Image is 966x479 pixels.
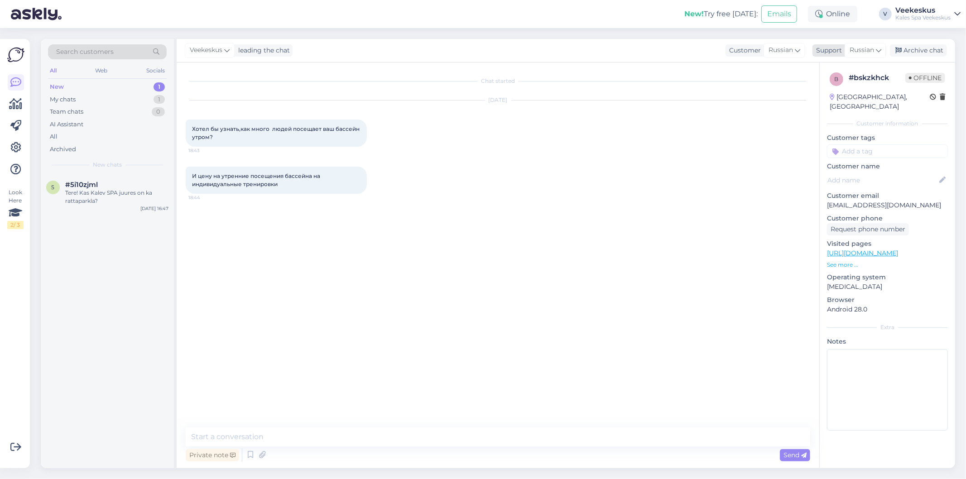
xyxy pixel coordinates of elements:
p: [EMAIL_ADDRESS][DOMAIN_NAME] [827,201,948,210]
p: Browser [827,295,948,305]
div: 2 / 3 [7,221,24,229]
div: My chats [50,95,76,104]
div: Archive chat [890,44,947,57]
span: New chats [93,161,122,169]
div: Online [808,6,857,22]
img: Askly Logo [7,46,24,63]
div: [DATE] [186,96,810,104]
span: Offline [905,73,945,83]
span: Veekeskus [190,45,222,55]
div: 1 [154,82,165,91]
div: AI Assistant [50,120,83,129]
p: Android 28.0 [827,305,948,314]
span: Хотел бы узнать,как много людей посещает ваш бассейн утром? [192,125,361,140]
div: 1 [154,95,165,104]
a: VeekeskusKales Spa Veekeskus [895,7,961,21]
p: Customer name [827,162,948,171]
div: Socials [144,65,167,77]
div: leading the chat [235,46,290,55]
div: Request phone number [827,223,909,235]
span: 18:44 [188,194,222,201]
b: New! [684,10,704,18]
span: 18:43 [188,147,222,154]
span: #5i10zjml [65,181,98,189]
div: Archived [50,145,76,154]
p: Customer phone [827,214,948,223]
span: Russian [769,45,793,55]
div: Veekeskus [895,7,951,14]
div: Customer [726,46,761,55]
input: Add a tag [827,144,948,158]
span: b [835,76,839,82]
span: 5 [52,184,55,191]
p: Operating system [827,273,948,282]
p: Customer tags [827,133,948,143]
div: Support [812,46,842,55]
a: [URL][DOMAIN_NAME] [827,249,898,257]
div: Chat started [186,77,810,85]
p: See more ... [827,261,948,269]
div: Customer information [827,120,948,128]
p: [MEDICAL_DATA] [827,282,948,292]
div: All [48,65,58,77]
span: Russian [850,45,874,55]
span: И цену на утренние посещения бассейна на индивидуальные тренировки [192,172,322,187]
div: [DATE] 16:47 [140,205,168,212]
div: New [50,82,64,91]
div: Team chats [50,107,83,116]
div: # bskzkhck [849,72,905,83]
div: V [879,8,892,20]
div: Try free [DATE]: [684,9,758,19]
div: Private note [186,449,239,461]
p: Customer email [827,191,948,201]
div: Web [94,65,110,77]
div: Look Here [7,188,24,229]
div: 0 [152,107,165,116]
div: All [50,132,58,141]
p: Notes [827,337,948,346]
div: Tere! Kas Kalev SPA juures on ka rattaparkla? [65,189,168,205]
div: Extra [827,323,948,331]
div: Kales Spa Veekeskus [895,14,951,21]
span: Search customers [56,47,114,57]
span: Send [783,451,807,459]
input: Add name [827,175,937,185]
button: Emails [761,5,797,23]
p: Visited pages [827,239,948,249]
div: [GEOGRAPHIC_DATA], [GEOGRAPHIC_DATA] [830,92,930,111]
